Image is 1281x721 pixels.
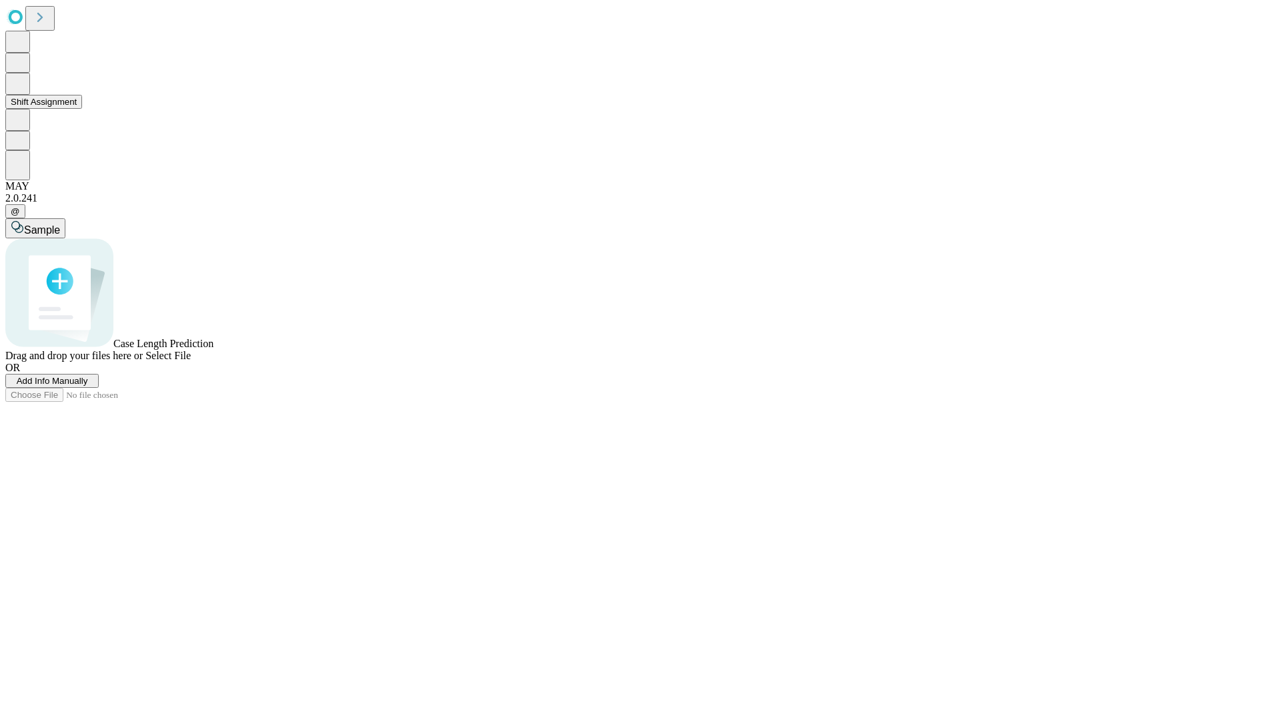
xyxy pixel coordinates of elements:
[5,95,82,109] button: Shift Assignment
[113,338,213,349] span: Case Length Prediction
[11,206,20,216] span: @
[5,180,1276,192] div: MAY
[5,374,99,388] button: Add Info Manually
[145,350,191,361] span: Select File
[5,362,20,373] span: OR
[5,204,25,218] button: @
[5,218,65,238] button: Sample
[5,350,143,361] span: Drag and drop your files here or
[5,192,1276,204] div: 2.0.241
[17,376,88,386] span: Add Info Manually
[24,224,60,236] span: Sample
